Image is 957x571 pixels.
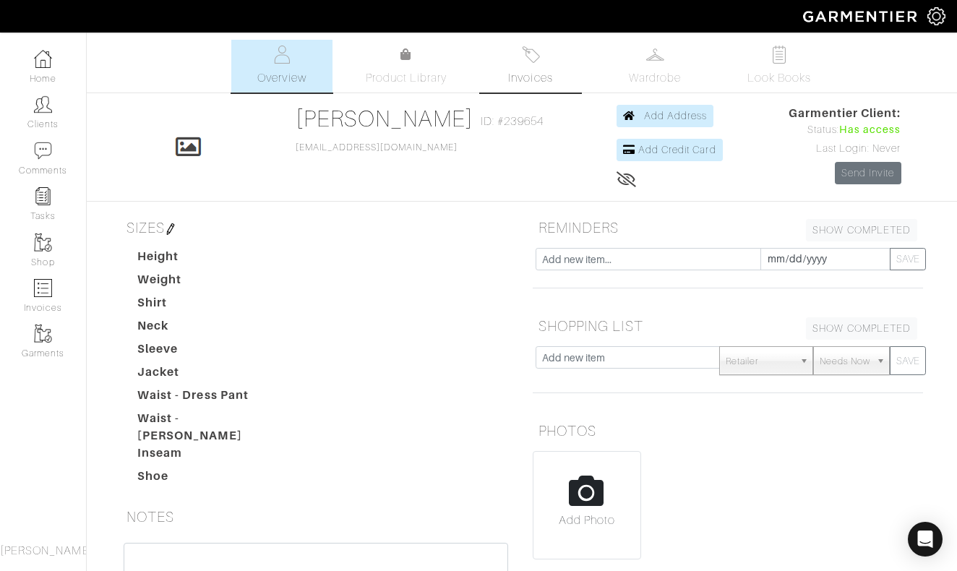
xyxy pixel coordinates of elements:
[806,219,917,241] a: SHOW COMPLETED
[536,248,761,270] input: Add new item...
[121,502,511,531] h5: NOTES
[126,410,291,445] dt: Waist - [PERSON_NAME]
[481,113,544,130] span: ID: #239654
[839,122,901,138] span: Has access
[126,317,291,340] dt: Neck
[726,347,794,376] span: Retailer
[796,4,927,29] img: garmentier-logo-header-white-b43fb05a5012e4ada735d5af1a66efaba907eab6374d6393d1fbf88cb4ef424d.png
[638,144,716,155] span: Add Credit Card
[34,279,52,297] img: orders-icon-0abe47150d42831381b5fb84f609e132dff9fe21cb692f30cb5eec754e2cba89.png
[617,105,714,127] a: Add Address
[835,162,901,184] a: Send Invite
[771,46,789,64] img: todo-9ac3debb85659649dc8f770b8b6100bb5dab4b48dedcbae339e5042a72dfd3cc.svg
[508,69,552,87] span: Invoices
[126,271,291,294] dt: Weight
[644,110,708,121] span: Add Address
[126,340,291,364] dt: Sleeve
[820,347,870,376] span: Needs Now
[522,46,540,64] img: orders-27d20c2124de7fd6de4e0e44c1d41de31381a507db9b33961299e4e07d508b8c.svg
[126,364,291,387] dt: Jacket
[34,233,52,252] img: garments-icon-b7da505a4dc4fd61783c78ac3ca0ef83fa9d6f193b1c9dc38574b1d14d53ca28.png
[629,69,681,87] span: Wardrobe
[536,346,720,369] input: Add new item
[126,248,291,271] dt: Height
[646,46,664,64] img: wardrobe-487a4870c1b7c33e795ec22d11cfc2ed9d08956e64fb3008fe2437562e282088.svg
[296,142,458,153] a: [EMAIL_ADDRESS][DOMAIN_NAME]
[789,105,901,122] span: Garmentier Client:
[296,106,474,132] a: [PERSON_NAME]
[165,223,176,235] img: pen-cf24a1663064a2ec1b9c1bd2387e9de7a2fa800b781884d57f21acf72779bad2.png
[34,325,52,343] img: garments-icon-b7da505a4dc4fd61783c78ac3ca0ef83fa9d6f193b1c9dc38574b1d14d53ca28.png
[126,445,291,468] dt: Inseam
[533,416,923,445] h5: PHOTOS
[604,40,705,93] a: Wardrobe
[533,213,923,242] h5: REMINDERS
[34,142,52,160] img: comment-icon-a0a6a9ef722e966f86d9cbdc48e553b5cf19dbc54f86b18d962a5391bc8f6eb6.png
[789,141,901,157] div: Last Login: Never
[890,346,926,375] button: SAVE
[34,187,52,205] img: reminder-icon-8004d30b9f0a5d33ae49ab947aed9ed385cf756f9e5892f1edd6e32f2345188e.png
[480,40,581,93] a: Invoices
[806,317,917,340] a: SHOW COMPLETED
[273,46,291,64] img: basicinfo-40fd8af6dae0f16599ec9e87c0ef1c0a1fdea2edbe929e3d69a839185d80c458.svg
[34,95,52,113] img: clients-icon-6bae9207a08558b7cb47a8932f037763ab4055f8c8b6bfacd5dc20c3e0201464.png
[747,69,812,87] span: Look Books
[729,40,830,93] a: Look Books
[356,46,457,87] a: Product Library
[231,40,332,93] a: Overview
[126,468,291,491] dt: Shoe
[927,7,945,25] img: gear-icon-white-bd11855cb880d31180b6d7d6211b90ccbf57a29d726f0c71d8c61bd08dd39cc2.png
[908,522,943,557] div: Open Intercom Messenger
[121,213,511,242] h5: SIZES
[126,387,291,410] dt: Waist - Dress Pant
[890,248,926,270] button: SAVE
[533,312,923,340] h5: SHOPPING LIST
[617,139,723,161] a: Add Credit Card
[34,50,52,68] img: dashboard-icon-dbcd8f5a0b271acd01030246c82b418ddd0df26cd7fceb0bd07c9910d44c42f6.png
[126,294,291,317] dt: Shirt
[366,69,447,87] span: Product Library
[257,69,306,87] span: Overview
[789,122,901,138] div: Status:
